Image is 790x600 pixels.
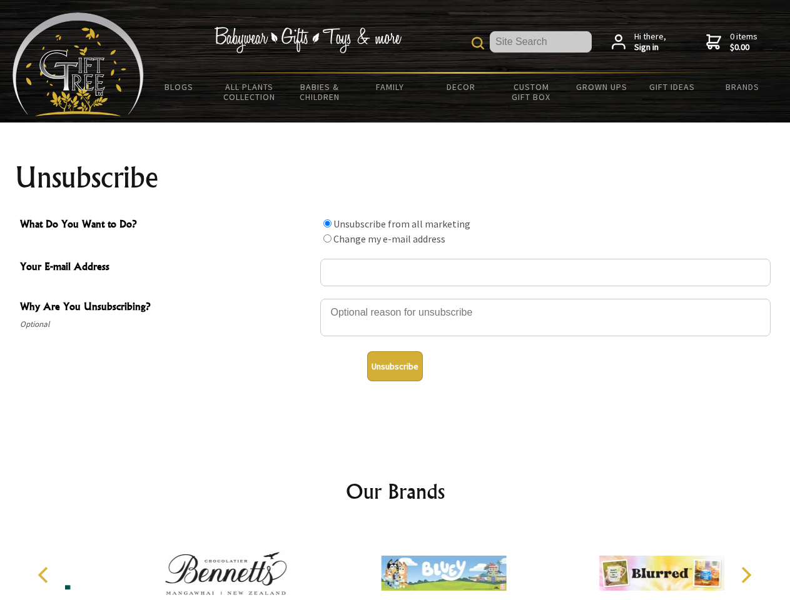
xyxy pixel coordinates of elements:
[20,317,314,332] span: Optional
[20,216,314,234] span: What Do You Want to Do?
[333,232,445,245] label: Change my e-mail address
[320,299,771,336] textarea: Why Are You Unsubscribing?
[20,259,314,277] span: Your E-mail Address
[367,351,423,381] button: Unsubscribe
[706,31,757,53] a: 0 items$0.00
[490,31,592,52] input: Site Search
[323,234,332,242] input: What Do You Want to Do?
[320,259,771,286] input: Your E-mail Address
[566,74,637,100] a: Grown Ups
[425,74,496,100] a: Decor
[13,12,144,116] img: Babyware - Gifts - Toys and more...
[355,74,426,100] a: Family
[612,31,666,53] a: Hi there,Sign in
[634,31,666,53] span: Hi there,
[323,219,332,227] input: What Do You Want to Do?
[496,74,567,110] a: Custom Gift Box
[214,27,402,53] img: Babywear - Gifts - Toys & more
[730,31,757,53] span: 0 items
[333,217,470,230] label: Unsubscribe from all marketing
[25,476,766,506] h2: Our Brands
[15,162,776,192] h1: Unsubscribe
[707,74,778,100] a: Brands
[730,42,757,53] strong: $0.00
[31,561,59,589] button: Previous
[20,299,314,317] span: Why Are You Unsubscribing?
[285,74,355,110] a: Babies & Children
[637,74,707,100] a: Gift Ideas
[472,37,484,49] img: product search
[215,74,285,110] a: All Plants Collection
[634,42,666,53] strong: Sign in
[732,561,759,589] button: Next
[144,74,215,100] a: BLOGS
